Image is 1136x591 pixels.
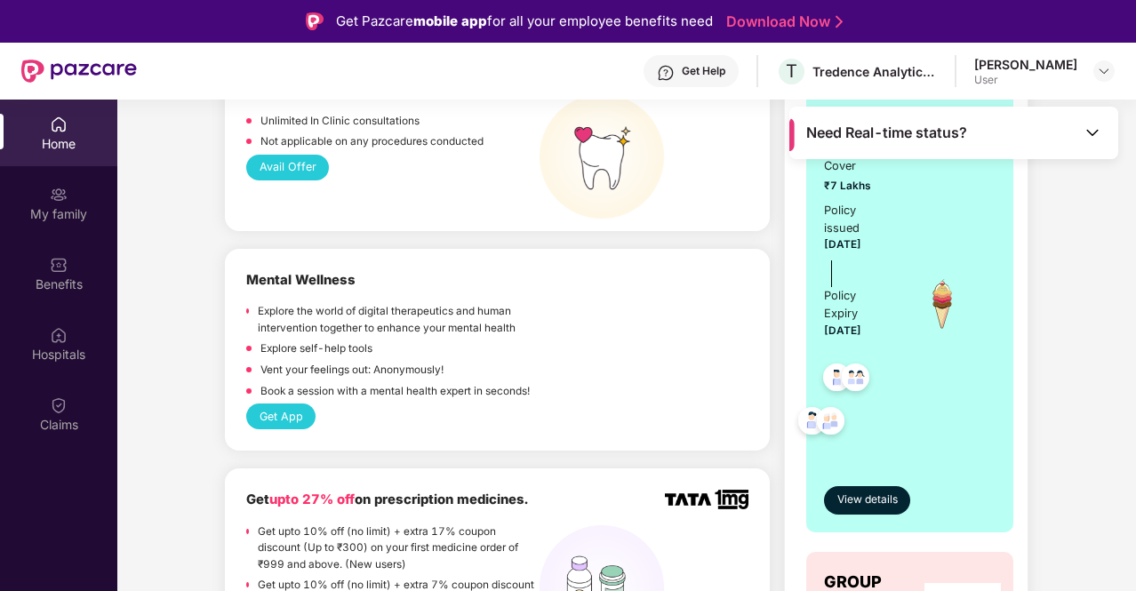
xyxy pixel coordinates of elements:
[837,491,898,508] span: View details
[911,273,973,335] img: icon
[824,324,861,337] span: [DATE]
[246,491,528,507] b: Get on prescription medicines.
[258,523,540,573] p: Get upto 10% off (no limit) + extra 17% coupon discount (Up to ₹300) on your first medicine order...
[974,73,1077,87] div: User
[824,202,889,237] div: Policy issued
[824,178,889,195] span: ₹7 Lakhs
[815,358,859,402] img: svg+xml;base64,PHN2ZyB4bWxucz0iaHR0cDovL3d3dy53My5vcmcvMjAwMC9zdmciIHdpZHRoPSI0OC45NDMiIGhlaWdodD...
[306,12,324,30] img: Logo
[809,402,852,445] img: svg+xml;base64,PHN2ZyB4bWxucz0iaHR0cDovL3d3dy53My5vcmcvMjAwMC9zdmciIHdpZHRoPSI0OC45NDMiIGhlaWdodD...
[974,56,1077,73] div: [PERSON_NAME]
[50,326,68,344] img: svg+xml;base64,PHN2ZyBpZD0iSG9zcGl0YWxzIiB4bWxucz0iaHR0cDovL3d3dy53My5vcmcvMjAwMC9zdmciIHdpZHRoPS...
[269,491,355,507] span: upto 27% off
[824,238,861,251] span: [DATE]
[657,64,675,82] img: svg+xml;base64,PHN2ZyBpZD0iSGVscC0zMngzMiIgeG1sbnM9Imh0dHA6Ly93d3cudzMub3JnLzIwMDAvc3ZnIiB3aWR0aD...
[806,124,967,142] span: Need Real-time status?
[413,12,487,29] strong: mobile app
[824,287,889,323] div: Policy Expiry
[790,402,834,445] img: svg+xml;base64,PHN2ZyB4bWxucz0iaHR0cDovL3d3dy53My5vcmcvMjAwMC9zdmciIHdpZHRoPSI0OC45NDMiIGhlaWdodD...
[21,60,137,83] img: New Pazcare Logo
[665,490,748,508] img: TATA_1mg_Logo.png
[50,256,68,274] img: svg+xml;base64,PHN2ZyBpZD0iQmVuZWZpdHMiIHhtbG5zPSJodHRwOi8vd3d3LnczLm9yZy8yMDAwL3N2ZyIgd2lkdGg9Ij...
[824,157,889,175] span: Cover
[1097,64,1111,78] img: svg+xml;base64,PHN2ZyBpZD0iRHJvcGRvd24tMzJ4MzIiIHhtbG5zPSJodHRwOi8vd3d3LnczLm9yZy8yMDAwL3N2ZyIgd2...
[836,12,843,31] img: Stroke
[246,403,316,429] button: Get App
[824,486,910,515] button: View details
[812,63,937,80] div: Tredence Analytics Solutions Private Limited
[260,383,530,400] p: Book a session with a mental health expert in seconds!
[246,155,329,180] button: Avail Offer
[260,113,420,130] p: Unlimited In Clinic consultations
[246,272,356,288] b: Mental Wellness
[336,11,713,32] div: Get Pazcare for all your employee benefits need
[682,64,725,78] div: Get Help
[540,94,664,219] img: teeth%20high.png
[260,340,372,357] p: Explore self-help tools
[50,396,68,414] img: svg+xml;base64,PHN2ZyBpZD0iQ2xhaW0iIHhtbG5zPSJodHRwOi8vd3d3LnczLm9yZy8yMDAwL3N2ZyIgd2lkdGg9IjIwIi...
[260,133,484,150] p: Not applicable on any procedures conducted
[834,358,877,402] img: svg+xml;base64,PHN2ZyB4bWxucz0iaHR0cDovL3d3dy53My5vcmcvMjAwMC9zdmciIHdpZHRoPSI0OC45MTUiIGhlaWdodD...
[50,186,68,204] img: svg+xml;base64,PHN2ZyB3aWR0aD0iMjAiIGhlaWdodD0iMjAiIHZpZXdCb3g9IjAgMCAyMCAyMCIgZmlsbD0ibm9uZSIgeG...
[726,12,837,31] a: Download Now
[50,116,68,133] img: svg+xml;base64,PHN2ZyBpZD0iSG9tZSIgeG1sbnM9Imh0dHA6Ly93d3cudzMub3JnLzIwMDAvc3ZnIiB3aWR0aD0iMjAiIG...
[260,362,444,379] p: Vent your feelings out: Anonymously!
[1084,124,1101,141] img: Toggle Icon
[786,60,797,82] span: T
[258,303,540,336] p: Explore the world of digital therapeutics and human intervention together to enhance your mental ...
